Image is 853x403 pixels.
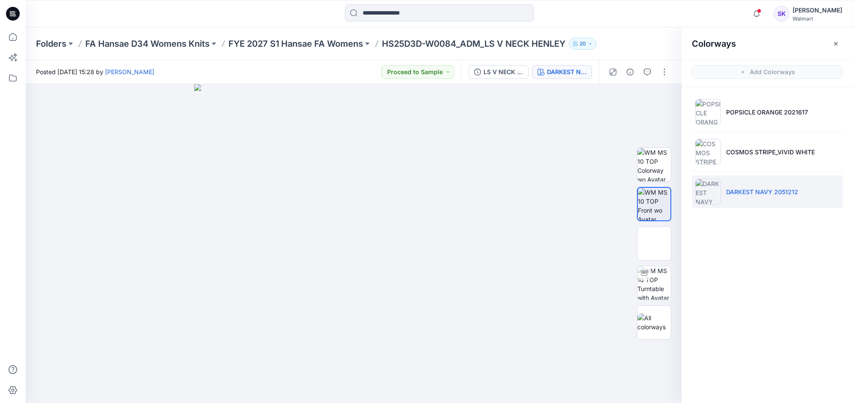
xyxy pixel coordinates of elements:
[194,84,513,403] img: eyJhbGciOiJIUzI1NiIsImtpZCI6IjAiLCJzbHQiOiJzZXMiLCJ0eXAiOiJKV1QifQ.eyJkYXRhIjp7InR5cGUiOiJzdG9yYW...
[692,39,736,49] h2: Colorways
[623,65,637,79] button: Details
[484,67,523,77] div: LS V NECK HENLEY
[774,6,789,21] div: SK
[569,38,597,50] button: 20
[726,147,815,156] p: COSMOS STRIPE_VIVID WHITE
[638,188,670,220] img: WM MS 10 TOP Front wo Avatar
[382,38,565,50] p: HS25D3D-W0084_ADM_LS V NECK HENLEY
[637,266,671,300] img: WM MS 10 TOP Turntable with Avatar
[726,108,808,117] p: POPSICLE ORANGE 2021617
[695,99,721,125] img: POPSICLE ORANGE 2021617
[36,67,154,76] span: Posted [DATE] 15:28 by
[469,65,529,79] button: LS V NECK HENLEY
[580,39,586,48] p: 20
[637,313,671,331] img: All colorways
[695,179,721,205] img: DARKEST NAVY 2051212
[695,139,721,165] img: COSMOS STRIPE_VIVID WHITE
[726,187,798,196] p: DARKEST NAVY 2051212
[793,5,842,15] div: [PERSON_NAME]
[85,38,210,50] a: FA Hansae D34 Womens Knits
[532,65,592,79] button: DARKEST NAVY 2051212
[637,148,671,181] img: WM MS 10 TOP Colorway wo Avatar
[547,67,586,77] div: DARKEST NAVY 2051212
[228,38,363,50] a: FYE 2027 S1 Hansae FA Womens
[793,15,842,22] div: Walmart
[105,68,154,75] a: [PERSON_NAME]
[36,38,66,50] a: Folders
